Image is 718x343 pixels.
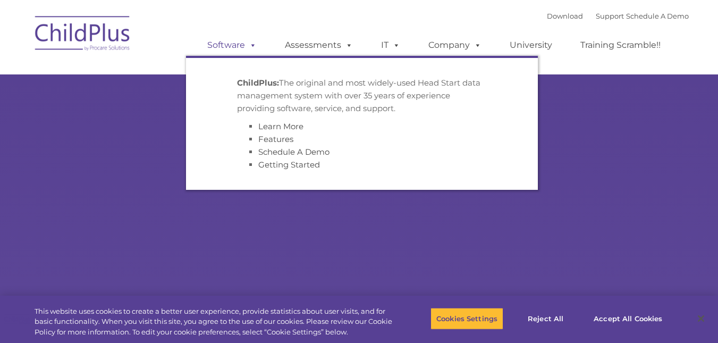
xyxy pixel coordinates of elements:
button: Accept All Cookies [588,307,668,330]
a: Company [418,35,492,56]
button: Close [689,307,713,330]
a: IT [370,35,411,56]
a: Training Scramble!! [570,35,671,56]
button: Reject All [512,307,579,330]
button: Cookies Settings [430,307,503,330]
p: The original and most widely-used Head Start data management system with over 35 years of experie... [237,77,487,115]
img: ChildPlus by Procare Solutions [30,9,136,62]
a: Schedule A Demo [258,147,330,157]
div: This website uses cookies to create a better user experience, provide statistics about user visit... [35,306,395,338]
font: | [547,12,689,20]
a: Getting Started [258,160,320,170]
strong: ChildPlus: [237,78,279,88]
a: Software [197,35,267,56]
a: Assessments [274,35,364,56]
a: Learn More [258,121,303,131]
a: Support [596,12,624,20]
a: Schedule A Demo [626,12,689,20]
a: University [499,35,563,56]
a: Features [258,134,293,144]
a: Download [547,12,583,20]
